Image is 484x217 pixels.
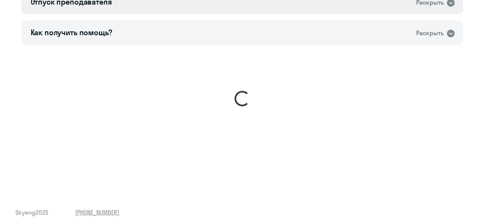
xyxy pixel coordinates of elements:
span: Skyeng 2025 [15,208,48,216]
div: Как получить помощь? [31,27,112,38]
a: [PHONE_NUMBER] [75,208,119,216]
div: Раскрыть [416,28,444,38]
